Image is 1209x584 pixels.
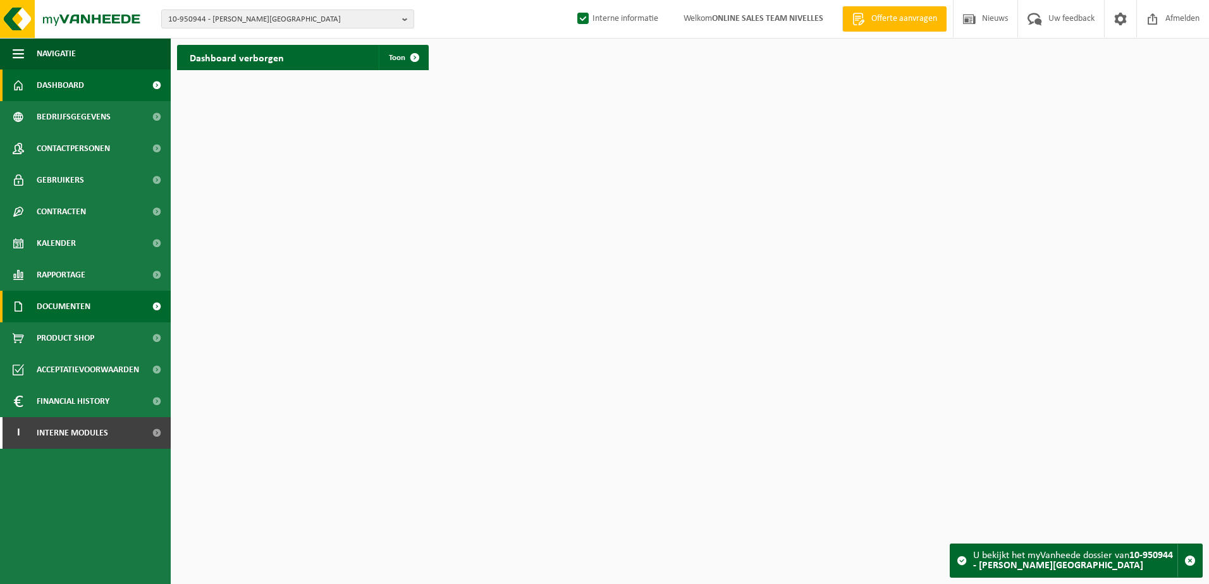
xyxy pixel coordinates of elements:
strong: ONLINE SALES TEAM NIVELLES [712,14,823,23]
span: I [13,417,24,449]
span: Acceptatievoorwaarden [37,354,139,386]
span: 10-950944 - [PERSON_NAME][GEOGRAPHIC_DATA] [168,10,397,29]
label: Interne informatie [575,9,658,28]
span: Offerte aanvragen [868,13,940,25]
span: Financial History [37,386,109,417]
a: Toon [379,45,427,70]
strong: 10-950944 - [PERSON_NAME][GEOGRAPHIC_DATA] [973,551,1173,571]
span: Contactpersonen [37,133,110,164]
span: Product Shop [37,322,94,354]
span: Contracten [37,196,86,228]
button: 10-950944 - [PERSON_NAME][GEOGRAPHIC_DATA] [161,9,414,28]
span: Documenten [37,291,90,322]
span: Interne modules [37,417,108,449]
span: Kalender [37,228,76,259]
span: Bedrijfsgegevens [37,101,111,133]
span: Toon [389,54,405,62]
h2: Dashboard verborgen [177,45,297,70]
div: U bekijkt het myVanheede dossier van [973,544,1177,577]
span: Dashboard [37,70,84,101]
span: Rapportage [37,259,85,291]
span: Gebruikers [37,164,84,196]
a: Offerte aanvragen [842,6,947,32]
span: Navigatie [37,38,76,70]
